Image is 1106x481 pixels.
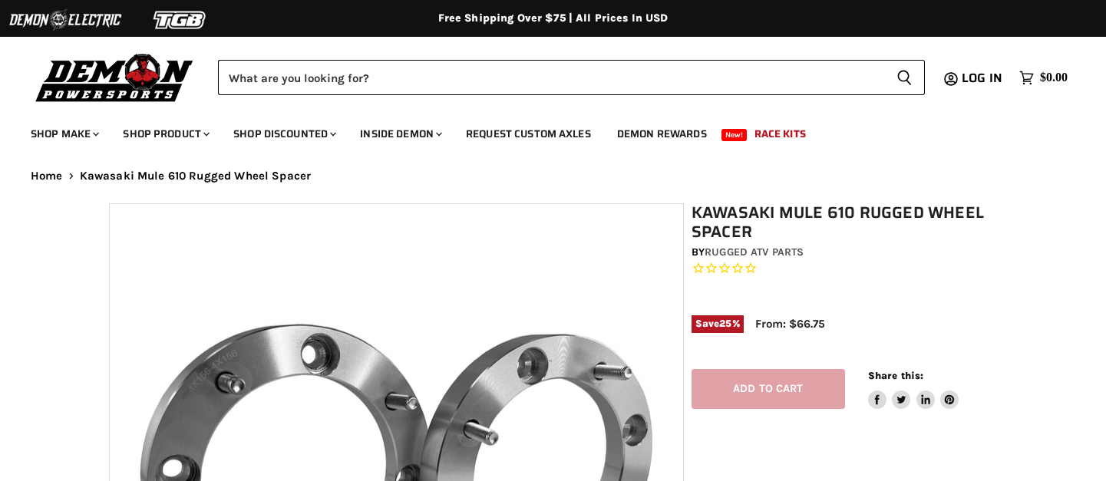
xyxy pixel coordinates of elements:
span: New! [721,129,748,141]
span: Save % [692,315,744,332]
aside: Share this: [868,369,959,410]
span: $0.00 [1040,71,1068,85]
img: Demon Electric Logo 2 [8,5,123,35]
a: Shop Make [19,118,108,150]
h1: Kawasaki Mule 610 Rugged Wheel Spacer [692,203,1005,242]
a: Request Custom Axles [454,118,603,150]
img: TGB Logo 2 [123,5,238,35]
span: 25 [719,318,731,329]
a: Shop Discounted [222,118,345,150]
ul: Main menu [19,112,1064,150]
img: Demon Powersports [31,50,199,104]
span: From: $66.75 [755,317,825,331]
span: Rated 0.0 out of 5 stars 0 reviews [692,261,1005,277]
span: Share this: [868,370,923,381]
button: Search [884,60,925,95]
a: Inside Demon [348,118,451,150]
form: Product [218,60,925,95]
span: Kawasaki Mule 610 Rugged Wheel Spacer [80,170,312,183]
input: Search [218,60,884,95]
a: $0.00 [1012,67,1075,89]
span: Log in [962,68,1002,87]
a: Race Kits [743,118,817,150]
a: Home [31,170,63,183]
a: Log in [955,71,1012,85]
a: Shop Product [111,118,219,150]
a: Rugged ATV Parts [705,245,804,259]
div: by [692,244,1005,261]
a: Demon Rewards [606,118,718,150]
